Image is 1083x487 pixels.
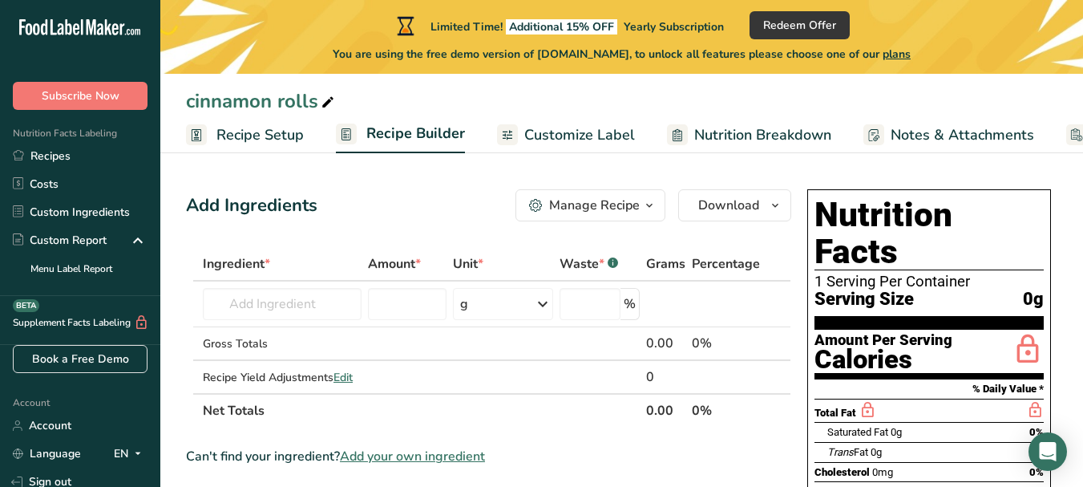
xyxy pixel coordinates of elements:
div: Add Ingredients [186,193,317,219]
a: Book a Free Demo [13,345,147,373]
th: 0% [689,393,763,427]
div: Can't find your ingredient? [186,447,791,466]
span: 0g [871,446,882,458]
input: Add Ingredient [203,288,362,320]
span: Edit [333,370,353,385]
span: Total Fat [814,407,856,419]
span: plans [883,47,911,62]
span: Redeem Offer [763,17,836,34]
span: You are using the free demo version of [DOMAIN_NAME], to unlock all features please choose one of... [333,46,911,63]
h1: Nutrition Facts [814,197,1044,270]
div: Custom Report [13,232,107,249]
span: Download [698,196,759,215]
span: 0% [1029,466,1044,478]
span: Subscribe Now [42,87,119,104]
div: Manage Recipe [549,196,640,215]
button: Manage Recipe [515,189,665,221]
div: 1 Serving Per Container [814,274,1044,290]
span: Amount [368,254,421,274]
span: Add your own ingredient [340,447,485,466]
div: Recipe Yield Adjustments [203,369,362,386]
div: g [460,294,468,314]
button: Redeem Offer [750,11,850,39]
div: BETA [13,299,39,312]
span: Fat [827,446,868,458]
span: Notes & Attachments [891,124,1034,146]
span: Yearly Subscription [624,19,724,34]
span: Additional 15% OFF [506,19,617,34]
a: Customize Label [497,117,635,153]
div: cinnamon rolls [186,87,337,116]
span: Grams [646,254,685,274]
span: Recipe Builder [366,123,465,144]
div: 0.00 [646,334,685,353]
span: Recipe Setup [216,124,304,146]
span: Unit [453,254,483,274]
a: Language [13,440,81,468]
div: Amount Per Serving [814,333,952,348]
th: 0.00 [643,393,689,427]
span: Ingredient [203,254,270,274]
span: Serving Size [814,290,914,310]
a: Recipe Builder [336,116,465,154]
div: Gross Totals [203,335,362,352]
span: 0% [1029,426,1044,438]
div: Limited Time! [394,16,724,35]
a: Nutrition Breakdown [667,117,831,153]
span: Saturated Fat [827,426,888,438]
span: Percentage [692,254,760,274]
span: 0mg [872,466,893,478]
div: Calories [814,348,952,371]
span: Nutrition Breakdown [694,124,831,146]
div: EN [114,444,147,464]
th: Net Totals [200,393,643,427]
a: Recipe Setup [186,117,304,153]
div: 0 [646,367,685,387]
span: Cholesterol [814,466,870,478]
div: Waste [560,254,618,274]
a: Notes & Attachments [863,117,1034,153]
button: Download [678,189,791,221]
section: % Daily Value * [814,379,1044,399]
span: 0g [1023,290,1044,310]
span: 0g [891,426,902,438]
span: Customize Label [524,124,635,146]
div: 0% [692,334,760,353]
button: Subscribe Now [13,82,147,110]
div: Open Intercom Messenger [1028,432,1067,471]
i: Trans [827,446,854,458]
